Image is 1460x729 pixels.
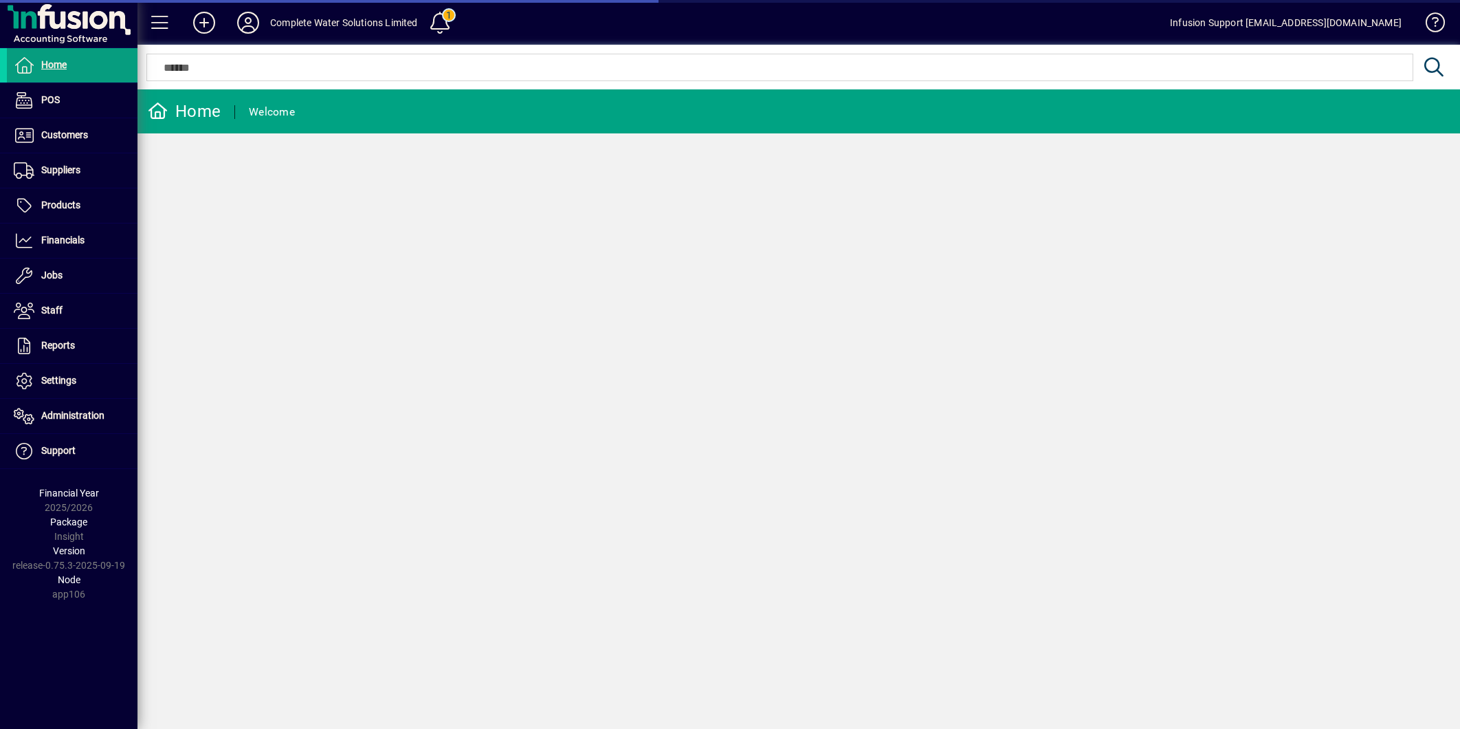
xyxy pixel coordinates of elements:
span: Administration [41,410,104,421]
span: Reports [41,340,75,351]
div: Complete Water Solutions Limited [270,12,418,34]
span: Jobs [41,270,63,281]
span: Support [41,445,76,456]
a: Reports [7,329,137,363]
a: POS [7,83,137,118]
span: Customers [41,129,88,140]
a: Jobs [7,259,137,293]
a: Products [7,188,137,223]
a: Support [7,434,137,468]
a: Customers [7,118,137,153]
span: Financial Year [39,488,99,499]
a: Staff [7,294,137,328]
button: Add [182,10,226,35]
div: Home [148,100,221,122]
span: Settings [41,375,76,386]
span: Products [41,199,80,210]
span: Financials [41,235,85,246]
span: Node [58,574,80,585]
span: Home [41,59,67,70]
button: Profile [226,10,270,35]
a: Knowledge Base [1415,3,1443,47]
div: Infusion Support [EMAIL_ADDRESS][DOMAIN_NAME] [1170,12,1402,34]
span: Package [50,516,87,527]
a: Administration [7,399,137,433]
span: POS [41,94,60,105]
span: Staff [41,305,63,316]
a: Settings [7,364,137,398]
a: Financials [7,224,137,258]
span: Suppliers [41,164,80,175]
div: Welcome [249,101,295,123]
a: Suppliers [7,153,137,188]
span: Version [53,545,85,556]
